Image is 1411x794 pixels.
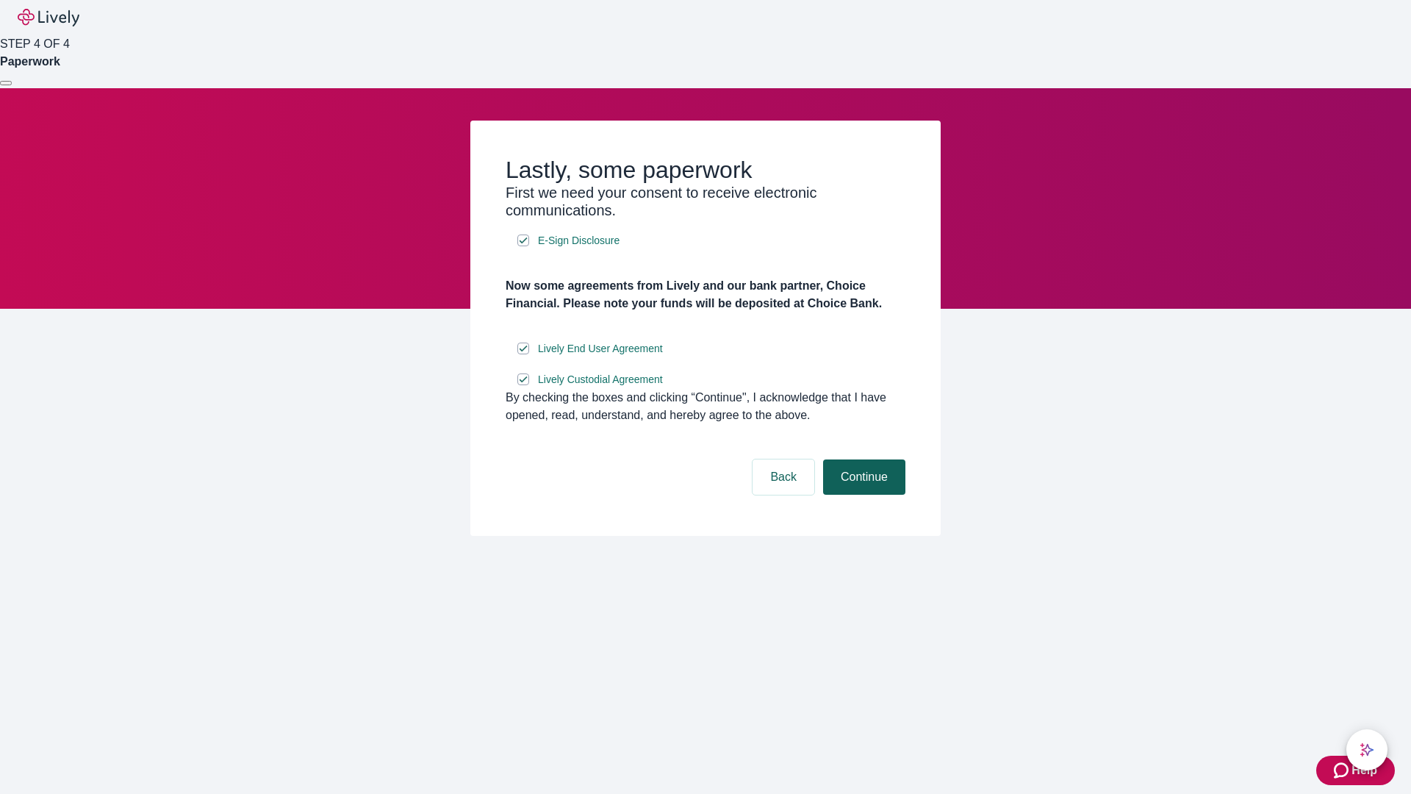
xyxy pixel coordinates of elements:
[535,371,666,389] a: e-sign disclosure document
[753,459,814,495] button: Back
[538,372,663,387] span: Lively Custodial Agreement
[506,184,905,219] h3: First we need your consent to receive electronic communications.
[1351,762,1377,779] span: Help
[506,389,905,424] div: By checking the boxes and clicking “Continue", I acknowledge that I have opened, read, understand...
[538,341,663,357] span: Lively End User Agreement
[506,277,905,312] h4: Now some agreements from Lively and our bank partner, Choice Financial. Please note your funds wi...
[1360,743,1374,757] svg: Lively AI Assistant
[506,156,905,184] h2: Lastly, some paperwork
[823,459,905,495] button: Continue
[538,233,620,248] span: E-Sign Disclosure
[1346,729,1387,770] button: chat
[535,340,666,358] a: e-sign disclosure document
[18,9,79,26] img: Lively
[535,232,622,250] a: e-sign disclosure document
[1334,762,1351,779] svg: Zendesk support icon
[1316,756,1395,785] button: Zendesk support iconHelp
